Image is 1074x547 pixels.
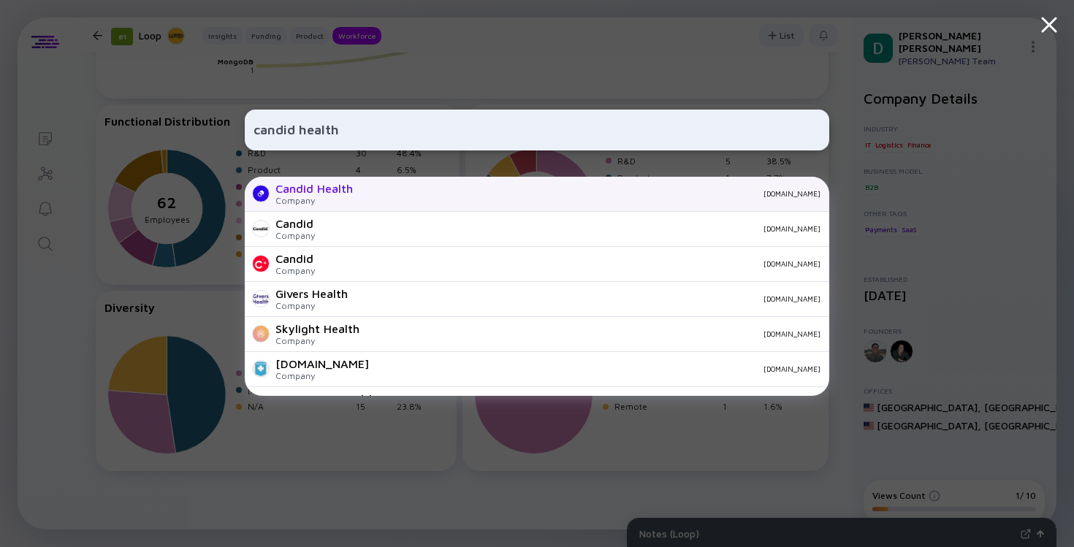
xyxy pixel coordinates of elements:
input: Search Company or Investor... [254,117,820,143]
div: [DOMAIN_NAME] [365,189,820,198]
div: [DOMAIN_NAME] [275,357,369,370]
div: Company [275,300,348,311]
div: Skylight Health [275,322,359,335]
div: Company [275,230,315,241]
div: Company [275,195,353,206]
div: Candid [275,217,315,230]
div: [DOMAIN_NAME] [327,259,820,268]
div: [DOMAIN_NAME] [381,364,820,373]
div: Candid Health [275,182,353,195]
div: SmartStart Health [275,392,376,405]
div: [DOMAIN_NAME] [327,224,820,233]
div: [DOMAIN_NAME] [371,329,820,338]
div: Givers Health [275,287,348,300]
div: Company [275,370,369,381]
div: [DOMAIN_NAME] [359,294,820,303]
div: Candid [275,252,315,265]
div: Company [275,335,359,346]
div: Company [275,265,315,276]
